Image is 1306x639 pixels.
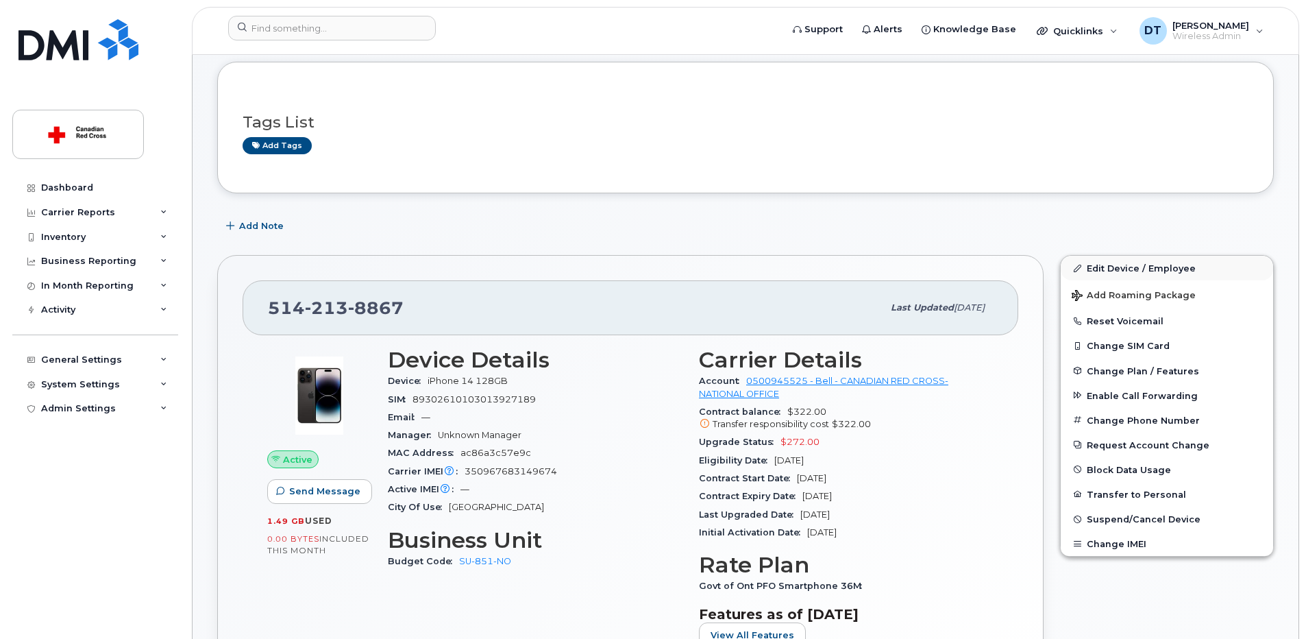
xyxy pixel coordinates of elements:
span: [DATE] [802,491,832,501]
a: SU-851-NO [459,556,511,566]
button: Send Message [267,479,372,504]
span: Account [699,376,746,386]
span: 89302610103013927189 [412,394,536,405]
span: 0.00 Bytes [267,534,319,544]
img: image20231002-3703462-njx0qo.jpeg [278,354,360,437]
span: [DATE] [800,509,830,520]
span: Manager [388,430,438,440]
span: [GEOGRAPHIC_DATA] [449,502,544,512]
span: [DATE] [797,473,826,483]
span: Quicklinks [1053,25,1103,36]
span: $322.00 [832,419,871,429]
a: Add tags [243,137,312,154]
span: Contract Expiry Date [699,491,802,501]
span: iPhone 14 128GB [428,376,508,386]
span: 8867 [348,298,404,318]
span: Eligibility Date [699,455,774,466]
button: Request Account Change [1061,433,1273,457]
button: Block Data Usage [1061,457,1273,482]
span: Unknown Manager [438,430,521,440]
span: SIM [388,394,412,405]
span: Last Upgraded Date [699,509,800,520]
span: City Of Use [388,502,449,512]
button: Suspend/Cancel Device [1061,507,1273,531]
span: Support [804,23,843,36]
span: DT [1144,23,1161,39]
span: $272.00 [780,437,820,447]
span: Device [388,376,428,386]
span: Send Message [289,485,360,498]
span: Alerts [874,23,902,36]
a: Support [783,16,852,43]
button: Reset Voicemail [1061,309,1273,333]
span: Knowledge Base [933,23,1016,36]
span: Suspend/Cancel Device [1087,514,1200,525]
button: Add Note [217,214,295,239]
span: Add Roaming Package [1072,290,1196,303]
span: Initial Activation Date [699,527,807,538]
a: Alerts [852,16,912,43]
div: Dragos Tudose [1130,17,1273,45]
h3: Rate Plan [699,553,994,577]
span: $322.00 [699,407,994,431]
h3: Tags List [243,114,1248,131]
span: [DATE] [774,455,804,466]
span: Change Plan / Features [1087,365,1199,376]
span: Active IMEI [388,484,460,494]
span: Budget Code [388,556,459,566]
span: 213 [305,298,348,318]
span: Contract balance [699,407,787,417]
a: 0500945525 - Bell - CANADIAN RED CROSS- NATIONAL OFFICE [699,376,948,398]
h3: Features as of [DATE] [699,606,994,623]
span: Carrier IMEI [388,466,465,477]
span: Govt of Ont PFO Smartphone 36M [699,581,869,591]
span: [PERSON_NAME] [1172,20,1249,31]
span: Email [388,412,421,422]
span: Contract Start Date [699,473,797,483]
button: Transfer to Personal [1061,482,1273,507]
span: — [460,484,469,494]
button: Change Plan / Features [1061,359,1273,383]
a: Edit Device / Employee [1061,256,1273,280]
span: Enable Call Forwarding [1087,390,1198,400]
button: Change IMEI [1061,531,1273,556]
span: ac86a3c57e9c [460,448,531,458]
span: 350967683149674 [465,466,557,477]
h3: Carrier Details [699,348,994,372]
span: Add Note [239,219,284,232]
div: Quicklinks [1027,17,1127,45]
span: 514 [268,298,404,318]
span: [DATE] [807,527,837,538]
span: Active [283,453,312,466]
button: Enable Call Forwarding [1061,383,1273,408]
h3: Business Unit [388,528,682,553]
input: Find something... [228,16,436,40]
span: MAC Address [388,448,460,458]
span: Transfer responsibility cost [713,419,829,429]
span: — [421,412,430,422]
button: Add Roaming Package [1061,280,1273,309]
h3: Device Details [388,348,682,372]
span: Wireless Admin [1172,31,1249,42]
button: Change Phone Number [1061,408,1273,433]
span: used [305,516,332,526]
span: Upgrade Status [699,437,780,447]
a: Knowledge Base [912,16,1026,43]
button: Change SIM Card [1061,333,1273,358]
span: [DATE] [954,302,985,313]
span: 1.49 GB [267,516,305,526]
span: Last updated [891,302,954,313]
